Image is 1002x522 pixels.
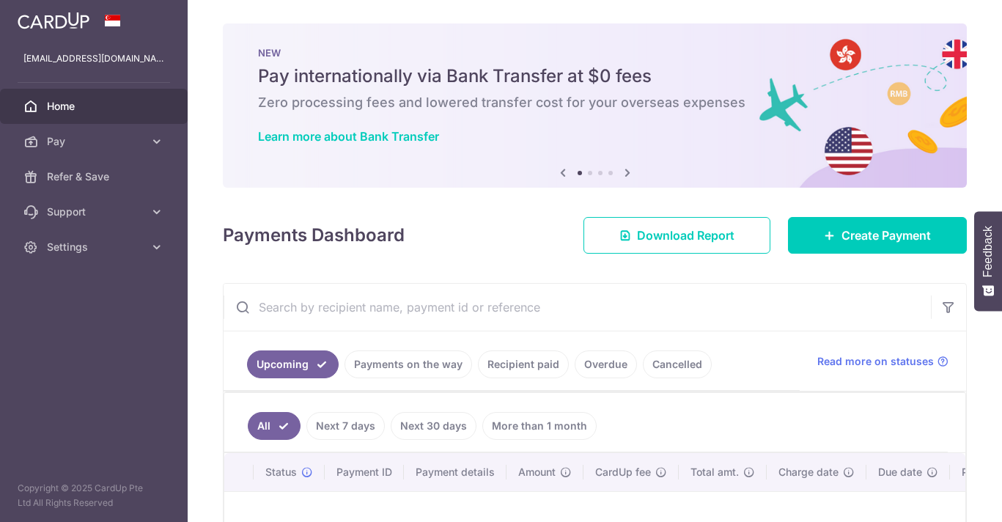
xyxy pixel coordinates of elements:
span: CardUp fee [595,465,651,479]
span: Create Payment [841,227,931,244]
a: Cancelled [643,350,712,378]
a: All [248,412,301,440]
p: [EMAIL_ADDRESS][DOMAIN_NAME] [23,51,164,66]
a: Read more on statuses [817,354,948,369]
img: Bank transfer banner [223,23,967,188]
a: Download Report [583,217,770,254]
th: Payment ID [325,453,404,491]
input: Search by recipient name, payment id or reference [224,284,931,331]
p: NEW [258,47,932,59]
span: Amount [518,465,556,479]
a: More than 1 month [482,412,597,440]
span: Download Report [637,227,734,244]
h6: Zero processing fees and lowered transfer cost for your overseas expenses [258,94,932,111]
span: Total amt. [690,465,739,479]
button: Feedback - Show survey [974,211,1002,311]
span: Status [265,465,297,479]
a: Upcoming [247,350,339,378]
a: Overdue [575,350,637,378]
a: Learn more about Bank Transfer [258,129,439,144]
span: Settings [47,240,144,254]
a: Next 30 days [391,412,476,440]
span: Charge date [778,465,839,479]
span: Feedback [981,226,995,277]
img: CardUp [18,12,89,29]
a: Create Payment [788,217,967,254]
a: Payments on the way [345,350,472,378]
a: Next 7 days [306,412,385,440]
h4: Payments Dashboard [223,222,405,249]
th: Payment details [404,453,506,491]
a: Recipient paid [478,350,569,378]
span: Home [47,99,144,114]
span: Support [47,205,144,219]
span: Refer & Save [47,169,144,184]
span: Read more on statuses [817,354,934,369]
h5: Pay internationally via Bank Transfer at $0 fees [258,65,932,88]
span: Due date [878,465,922,479]
span: Pay [47,134,144,149]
